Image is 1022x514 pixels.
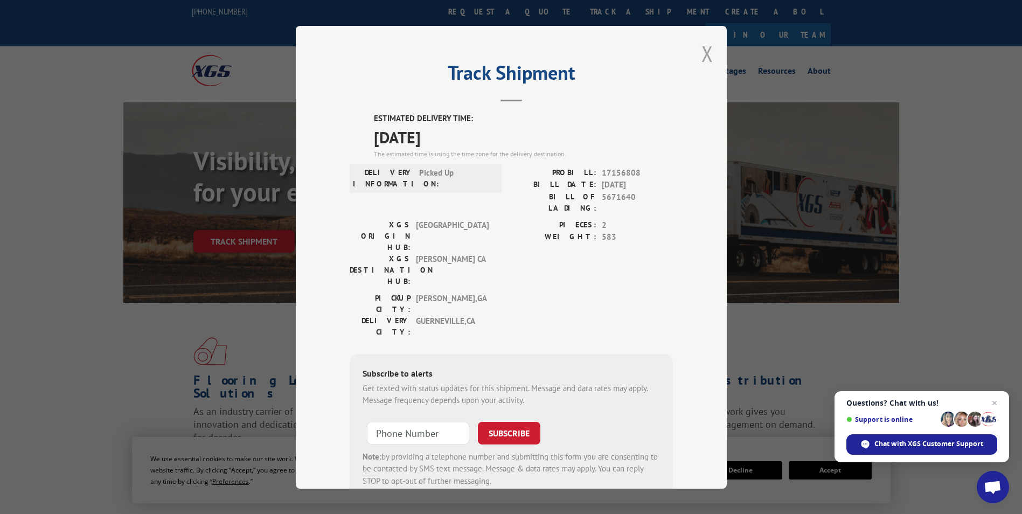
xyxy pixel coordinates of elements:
[874,439,983,449] span: Chat with XGS Customer Support
[846,415,937,423] span: Support is online
[374,149,673,158] div: The estimated time is using the time zone for the delivery destination.
[363,450,660,487] div: by providing a telephone number and submitting this form you are consenting to be contacted by SM...
[511,166,596,179] label: PROBILL:
[602,191,673,213] span: 5671640
[602,179,673,191] span: [DATE]
[416,292,489,315] span: [PERSON_NAME] , GA
[363,366,660,382] div: Subscribe to alerts
[511,191,596,213] label: BILL OF LADING:
[350,315,411,337] label: DELIVERY CITY:
[478,421,540,444] button: SUBSCRIBE
[846,399,997,407] span: Questions? Chat with us!
[353,166,414,189] label: DELIVERY INFORMATION:
[511,231,596,244] label: WEIGHT:
[363,451,381,461] strong: Note:
[350,253,411,287] label: XGS DESTINATION HUB:
[511,219,596,231] label: PIECES:
[602,219,673,231] span: 2
[374,124,673,149] span: [DATE]
[367,421,469,444] input: Phone Number
[416,315,489,337] span: GUERNEVILLE , CA
[602,231,673,244] span: 583
[350,219,411,253] label: XGS ORIGIN HUB:
[416,219,489,253] span: [GEOGRAPHIC_DATA]
[363,382,660,406] div: Get texted with status updates for this shipment. Message and data rates may apply. Message frequ...
[374,113,673,125] label: ESTIMATED DELIVERY TIME:
[511,179,596,191] label: BILL DATE:
[988,397,1001,409] span: Close chat
[977,471,1009,503] div: Open chat
[350,65,673,86] h2: Track Shipment
[416,253,489,287] span: [PERSON_NAME] CA
[701,39,713,68] button: Close modal
[419,166,492,189] span: Picked Up
[602,166,673,179] span: 17156808
[846,434,997,455] div: Chat with XGS Customer Support
[350,292,411,315] label: PICKUP CITY:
